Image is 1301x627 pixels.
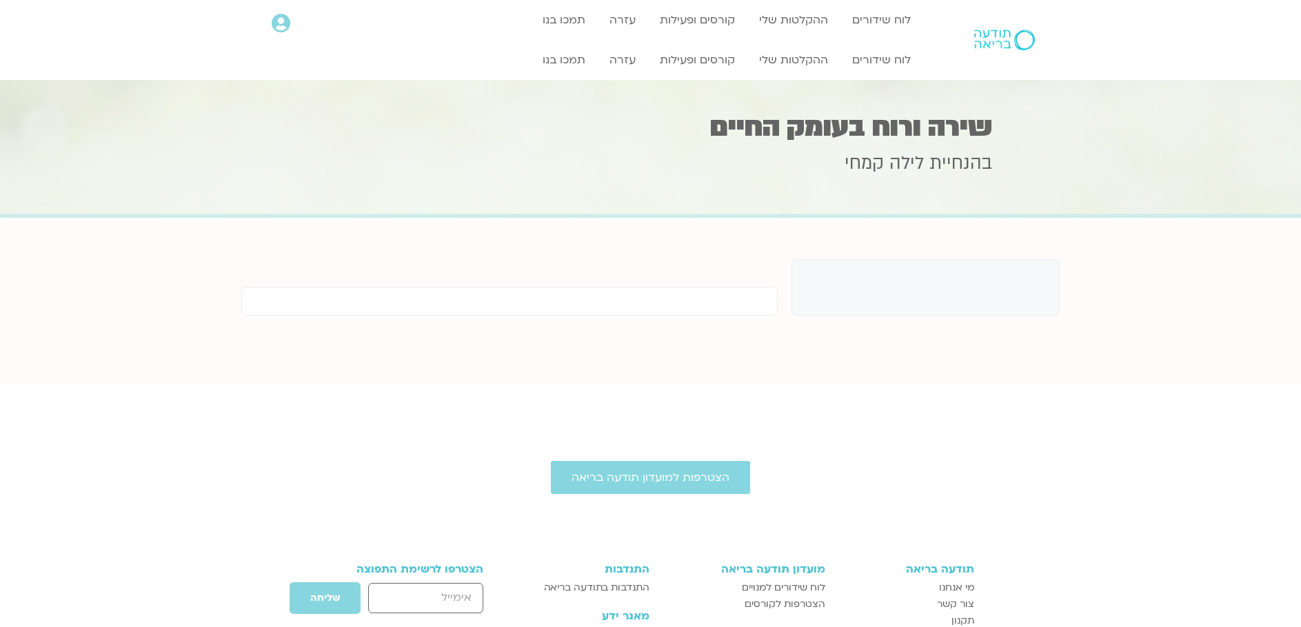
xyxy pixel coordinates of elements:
[745,596,825,613] span: הצטרפות לקורסים
[845,47,918,73] a: לוח שידורים
[937,596,974,613] span: צור קשר
[603,47,643,73] a: עזרה
[929,151,992,176] span: בהנחיית
[752,47,835,73] a: ההקלטות שלי
[551,461,750,494] a: הצטרפות למועדון תודעה בריאה
[521,563,649,575] h3: התנדבות
[663,563,825,575] h3: מועדון תודעה בריאה
[845,7,918,33] a: לוח שידורים
[839,579,974,596] a: מי אנחנו
[310,593,340,604] span: שליחה
[663,596,825,613] a: הצטרפות לקורסים
[839,563,974,575] h3: תודעה בריאה
[845,151,924,176] span: לילה קמחי
[653,7,742,33] a: קורסים ופעילות
[974,30,1035,50] img: תודעה בריאה
[536,47,592,73] a: תמכו בנו
[521,610,649,622] h3: מאגר ידע
[603,7,643,33] a: עזרה
[368,583,483,613] input: אימייל
[310,114,992,141] h1: שירה ורוח בעומק החיים
[544,579,649,596] span: התנדבות בתודעה בריאה
[839,596,974,613] a: צור קשר
[742,579,825,596] span: לוח שידורים למנויים
[663,579,825,596] a: לוח שידורים למנויים
[752,7,835,33] a: ההקלטות שלי
[653,47,742,73] a: קורסים ופעילות
[327,582,484,621] form: טופס חדש
[521,579,649,596] a: התנדבות בתודעה בריאה
[289,582,361,615] button: שליחה
[572,471,729,484] span: הצטרפות למועדון תודעה בריאה
[327,563,484,575] h3: הצטרפו לרשימת התפוצה
[939,579,974,596] span: מי אנחנו
[536,7,592,33] a: תמכו בנו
